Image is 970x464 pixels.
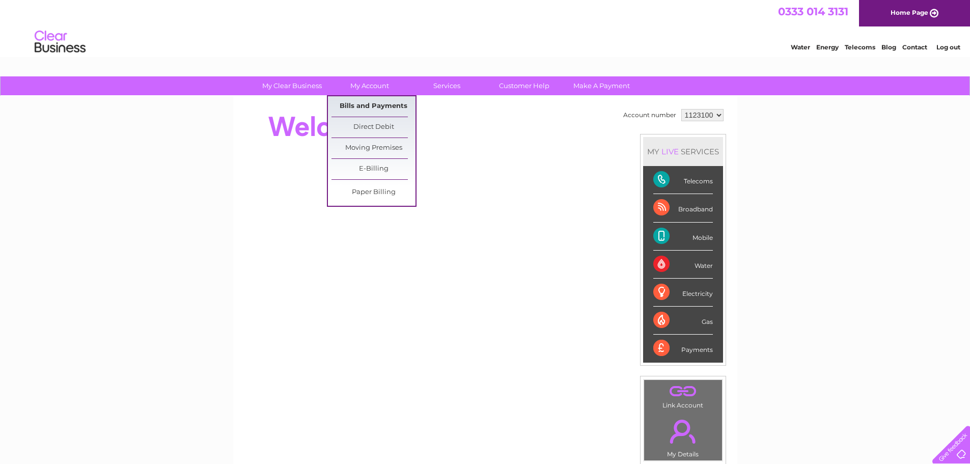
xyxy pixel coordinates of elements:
[644,411,723,461] td: My Details
[902,43,927,51] a: Contact
[405,76,489,95] a: Services
[816,43,839,51] a: Energy
[331,138,415,158] a: Moving Premises
[644,379,723,412] td: Link Account
[845,43,875,51] a: Telecoms
[778,5,848,18] a: 0333 014 3131
[881,43,896,51] a: Blog
[621,106,679,124] td: Account number
[659,147,681,156] div: LIVE
[653,166,713,194] div: Telecoms
[643,137,723,166] div: MY SERVICES
[34,26,86,58] img: logo.png
[250,76,334,95] a: My Clear Business
[653,335,713,362] div: Payments
[560,76,644,95] a: Make A Payment
[331,96,415,117] a: Bills and Payments
[653,279,713,307] div: Electricity
[331,117,415,138] a: Direct Debit
[653,194,713,222] div: Broadband
[245,6,726,49] div: Clear Business is a trading name of Verastar Limited (registered in [GEOGRAPHIC_DATA] No. 3667643...
[331,159,415,179] a: E-Billing
[653,307,713,335] div: Gas
[482,76,566,95] a: Customer Help
[647,383,719,400] a: .
[327,76,411,95] a: My Account
[647,414,719,449] a: .
[653,223,713,251] div: Mobile
[653,251,713,279] div: Water
[791,43,810,51] a: Water
[936,43,960,51] a: Log out
[331,182,415,203] a: Paper Billing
